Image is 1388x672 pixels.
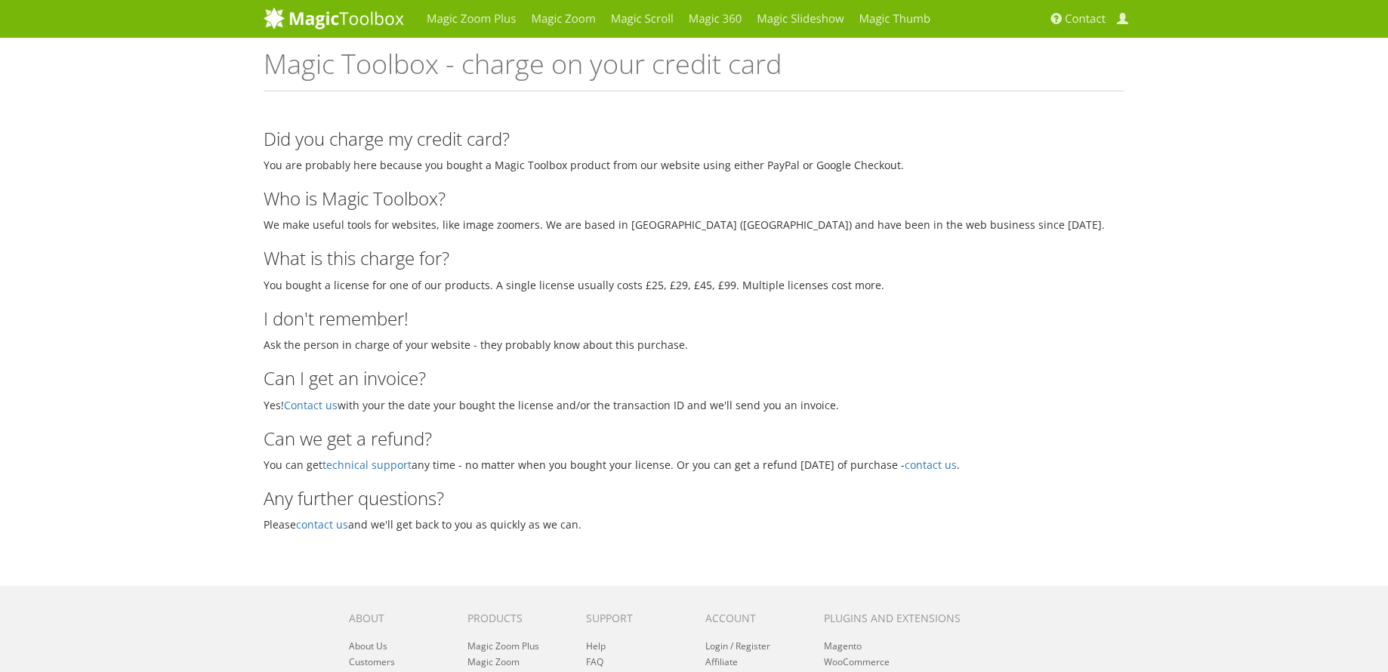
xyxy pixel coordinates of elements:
[264,7,404,29] img: MagicToolbox.com - Image tools for your website
[905,458,957,472] a: contact us
[349,640,387,652] a: About Us
[264,456,1124,473] p: You can get any time - no matter when you bought your license. Or you can get a refund [DATE] of ...
[264,276,1124,294] p: You bought a license for one of our products. A single license usually costs £25, £29, £45, £99. ...
[264,49,1124,91] h1: Magic Toolbox - charge on your credit card
[705,612,801,624] h6: Account
[586,612,682,624] h6: Support
[349,655,395,668] a: Customers
[824,640,862,652] a: Magento
[467,640,539,652] a: Magic Zoom Plus
[705,655,738,668] a: Affiliate
[824,655,890,668] a: WooCommerce
[264,309,1124,328] h3: I don't remember!
[467,655,520,668] a: Magic Zoom
[264,396,1124,414] p: Yes! with your the date your bought the license and/or the transaction ID and we'll send you an i...
[296,517,348,532] a: contact us
[586,655,603,668] a: FAQ
[264,429,1124,449] h3: Can we get a refund?
[264,336,1124,353] p: Ask the person in charge of your website - they probably know about this purchase.
[264,129,1124,149] h3: Did you charge my credit card?
[264,368,1124,388] h3: Can I get an invoice?
[264,248,1124,268] h3: What is this charge for?
[264,516,1124,533] p: Please and we'll get back to you as quickly as we can.
[322,458,412,472] a: technical support
[824,612,979,624] h6: Plugins and extensions
[349,612,445,624] h6: About
[264,156,1124,174] p: You are probably here because you bought a Magic Toolbox product from our website using either Pa...
[1065,11,1106,26] span: Contact
[586,640,606,652] a: Help
[264,489,1124,508] h3: Any further questions?
[467,612,563,624] h6: Products
[264,189,1124,208] h3: Who is Magic Toolbox?
[284,398,338,412] a: Contact us
[264,216,1124,233] p: We make useful tools for websites, like image zoomers. We are based in [GEOGRAPHIC_DATA] ([GEOGRA...
[705,640,770,652] a: Login / Register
